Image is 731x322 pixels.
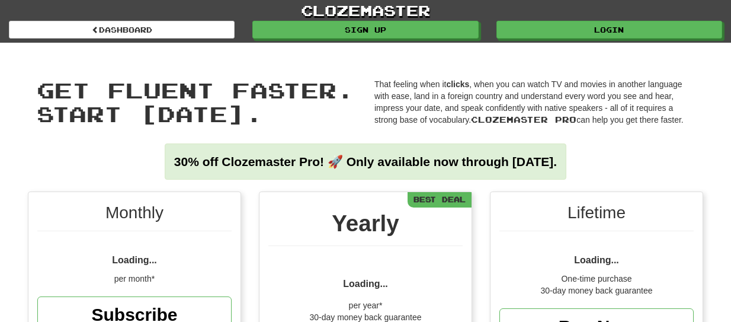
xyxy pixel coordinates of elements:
[343,279,388,289] span: Loading...
[496,21,722,39] a: Login
[446,79,469,89] strong: clicks
[499,285,694,297] div: 30-day money back guarantee
[112,255,157,265] span: Loading...
[37,77,354,126] span: Get fluent faster. Start [DATE].
[374,78,694,126] p: That feeling when it , when you can watch TV and movies in another language with ease, land in a ...
[268,299,463,311] div: per year*
[37,273,232,285] div: per month*
[9,21,235,39] a: Dashboard
[499,273,694,285] div: One-time purchase
[268,207,463,246] div: Yearly
[574,255,619,265] span: Loading...
[408,192,472,207] div: Best Deal
[252,21,478,39] a: Sign up
[471,114,576,125] span: Clozemaster Pro
[174,155,557,168] strong: 30% off Clozemaster Pro! 🚀 Only available now through [DATE].
[499,201,694,231] div: Lifetime
[37,201,232,231] div: Monthly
